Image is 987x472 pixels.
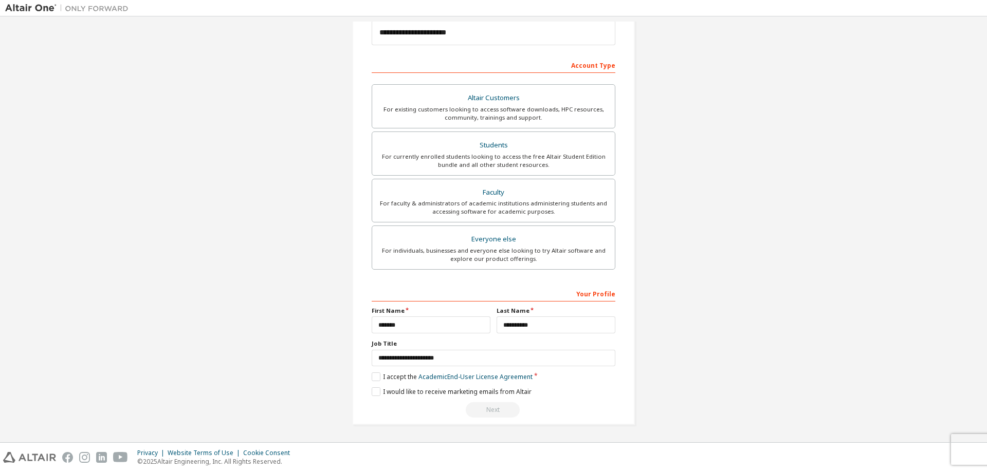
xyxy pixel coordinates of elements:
img: instagram.svg [79,452,90,463]
label: First Name [372,307,490,315]
label: I accept the [372,372,533,381]
div: For individuals, businesses and everyone else looking to try Altair software and explore our prod... [378,247,609,263]
div: For currently enrolled students looking to access the free Altair Student Edition bundle and all ... [378,153,609,169]
div: Website Terms of Use [168,449,243,457]
label: I would like to receive marketing emails from Altair [372,387,532,396]
img: altair_logo.svg [3,452,56,463]
label: Job Title [372,339,615,348]
div: Everyone else [378,232,609,247]
div: For faculty & administrators of academic institutions administering students and accessing softwa... [378,199,609,216]
div: Altair Customers [378,91,609,105]
label: Last Name [497,307,615,315]
div: Students [378,138,609,153]
p: © 2025 Altair Engineering, Inc. All Rights Reserved. [137,457,296,466]
img: linkedin.svg [96,452,107,463]
img: Altair One [5,3,134,13]
img: youtube.svg [113,452,128,463]
div: Privacy [137,449,168,457]
img: facebook.svg [62,452,73,463]
div: For existing customers looking to access software downloads, HPC resources, community, trainings ... [378,105,609,122]
div: Cookie Consent [243,449,296,457]
div: Read and acccept EULA to continue [372,402,615,418]
a: Academic End-User License Agreement [418,372,533,381]
div: Account Type [372,56,615,73]
div: Faculty [378,185,609,200]
div: Your Profile [372,285,615,301]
